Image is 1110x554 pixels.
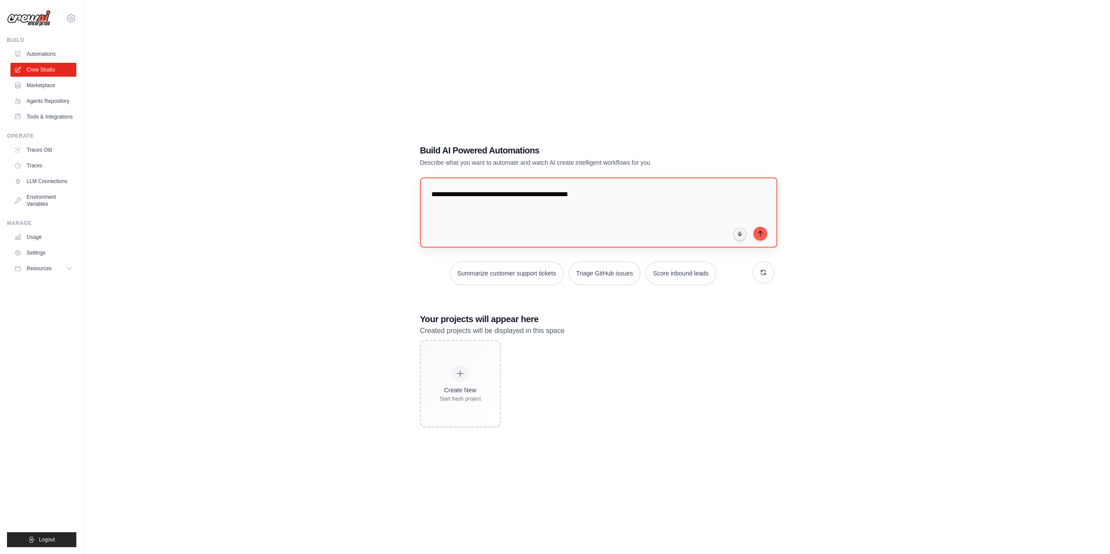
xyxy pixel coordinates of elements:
button: Click to speak your automation idea [733,228,746,241]
p: Describe what you want to automate and watch AI create intelligent workflows for you [420,158,713,167]
a: Automations [10,47,76,61]
a: Traces Old [10,143,76,157]
div: Operate [7,133,76,139]
button: Get new suggestions [752,262,774,283]
img: Logo [7,10,51,27]
iframe: Chat Widget [1066,512,1110,554]
button: Summarize customer support tickets [450,262,563,285]
a: LLM Connections [10,174,76,188]
a: Environment Variables [10,190,76,211]
a: Marketplace [10,78,76,92]
a: Usage [10,230,76,244]
p: Created projects will be displayed in this space [420,325,774,336]
a: Agents Repository [10,94,76,108]
div: Manage [7,220,76,227]
a: Traces [10,159,76,173]
div: Build [7,37,76,44]
span: Logout [39,536,55,543]
a: Tools & Integrations [10,110,76,124]
h1: Build AI Powered Automations [420,144,713,156]
button: Triage GitHub issues [569,262,640,285]
span: Resources [27,265,51,272]
button: Logout [7,532,76,547]
a: Settings [10,246,76,260]
a: Crew Studio [10,63,76,77]
h3: Your projects will appear here [420,313,774,325]
div: Start fresh project [440,395,481,402]
button: Score inbound leads [646,262,716,285]
button: Resources [10,262,76,275]
div: Create New [440,386,481,394]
